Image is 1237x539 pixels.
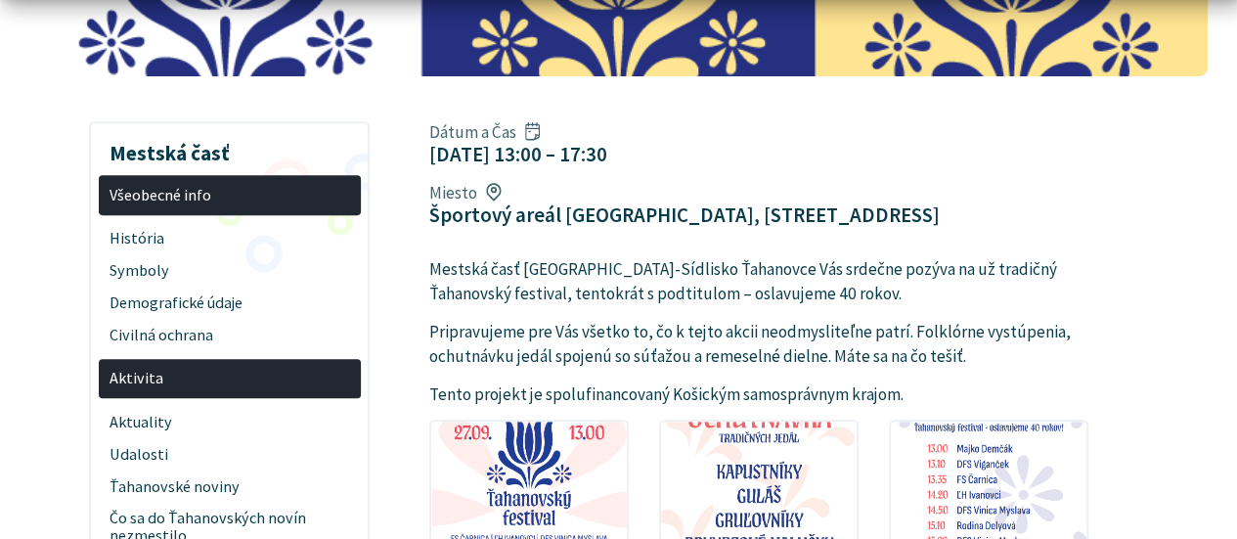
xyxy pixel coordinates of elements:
[99,319,361,351] a: Civilná ochrana
[429,257,1089,307] p: Mestská časť [GEOGRAPHIC_DATA]-Sídlisko Ťahanovce Vás srdečne pozýva na už tradičný Ťahanovský fe...
[99,222,361,254] a: História
[429,382,1089,408] p: Tento projekt je spolufinancovaný Košickým samosprávnym krajom.
[99,254,361,287] a: Symboly
[429,142,607,166] figcaption: [DATE] 13:00 – 17:30
[429,121,607,143] span: Dátum a Čas
[99,471,361,503] a: Ťahanovské noviny
[110,406,349,438] span: Aktuality
[99,438,361,471] a: Udalosti
[110,254,349,287] span: Symboly
[110,319,349,351] span: Civilná ochrana
[110,287,349,319] span: Demografické údaje
[99,175,361,215] a: Všeobecné info
[99,287,361,319] a: Demografické údaje
[429,320,1089,370] p: Pripravujeme pre Vás všetko to, čo k tejto akcii neodmysliteľne patrí. Folklórne vystúpenia, ochu...
[429,182,940,203] span: Miesto
[110,363,349,395] span: Aktivita
[110,438,349,471] span: Udalosti
[99,406,361,438] a: Aktuality
[99,359,361,399] a: Aktivita
[110,179,349,211] span: Všeobecné info
[429,202,940,227] figcaption: Športový areál [GEOGRAPHIC_DATA], [STREET_ADDRESS]
[110,471,349,503] span: Ťahanovské noviny
[99,127,361,168] h3: Mestská časť
[110,222,349,254] span: História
